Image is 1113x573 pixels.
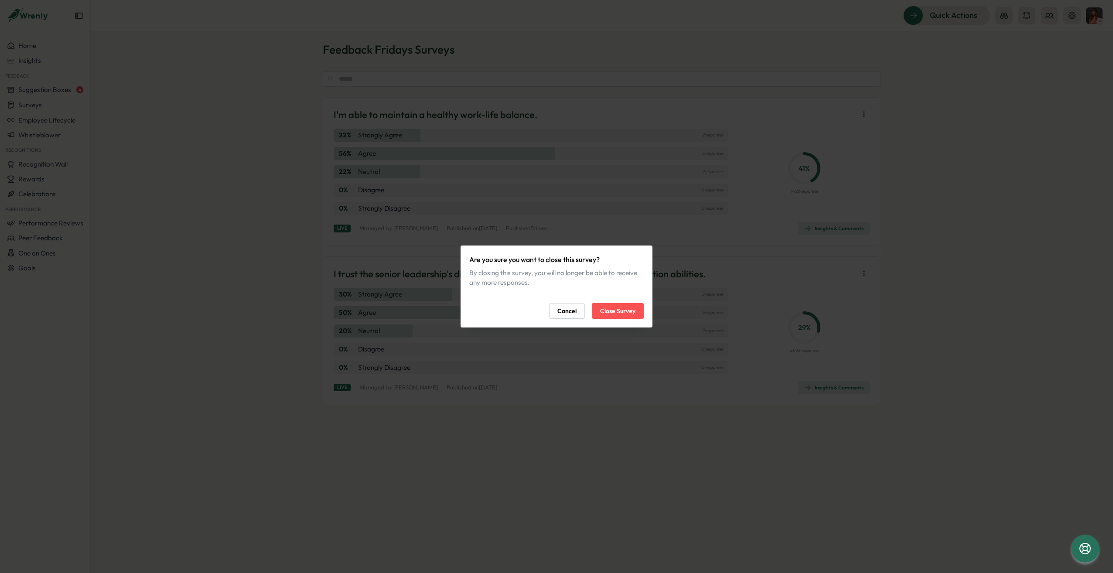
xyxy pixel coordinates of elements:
[469,254,644,265] p: Are you sure you want to close this survey?
[469,268,644,287] div: By closing this survey, you will no longer be able to receive any more responses.
[549,303,585,319] button: Cancel
[557,304,577,318] span: Cancel
[592,303,644,319] button: Close Survey
[600,304,635,318] span: Close Survey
